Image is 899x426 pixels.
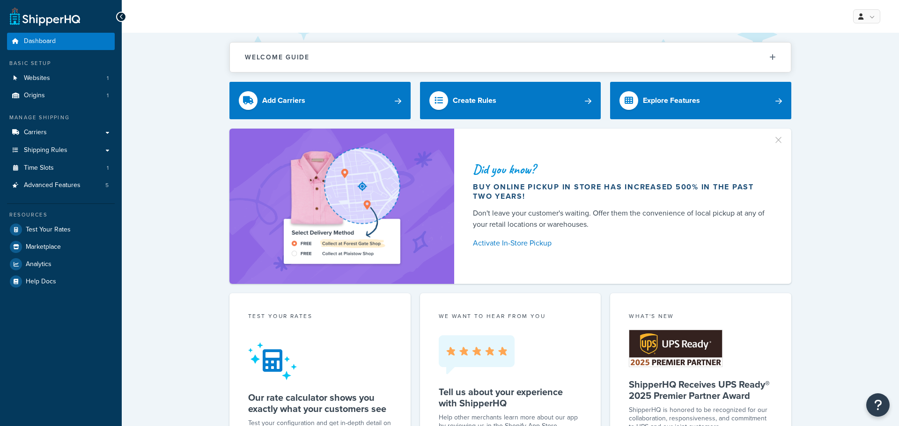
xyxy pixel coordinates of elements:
div: Explore Features [643,94,700,107]
a: Create Rules [420,82,601,119]
img: ad-shirt-map-b0359fc47e01cab431d101c4b569394f6a03f54285957d908178d52f29eb9668.png [257,143,427,270]
div: Don't leave your customer's waiting. Offer them the convenience of local pickup at any of your re... [473,208,769,230]
span: Websites [24,74,50,82]
button: Open Resource Center [866,393,890,417]
div: Test your rates [248,312,392,323]
div: Buy online pickup in store has increased 500% in the past two years! [473,182,769,201]
a: Help Docs [7,273,115,290]
span: Time Slots [24,164,54,172]
a: Test Your Rates [7,221,115,238]
div: Add Carriers [262,94,305,107]
div: Did you know? [473,163,769,176]
h2: Welcome Guide [245,54,309,61]
div: Create Rules [453,94,496,107]
span: 1 [107,92,109,100]
span: Origins [24,92,45,100]
a: Advanced Features5 [7,177,115,194]
h5: ShipperHQ Receives UPS Ready® 2025 Premier Partner Award [629,379,773,401]
a: Shipping Rules [7,142,115,159]
li: Websites [7,70,115,87]
h5: Our rate calculator shows you exactly what your customers see [248,392,392,414]
h5: Tell us about your experience with ShipperHQ [439,386,582,409]
span: Marketplace [26,243,61,251]
span: Shipping Rules [24,146,67,154]
span: Help Docs [26,278,56,286]
button: Welcome Guide [230,43,791,72]
a: Activate In-Store Pickup [473,237,769,250]
div: Manage Shipping [7,114,115,122]
span: Test Your Rates [26,226,71,234]
a: Origins1 [7,87,115,104]
a: Carriers [7,124,115,141]
a: Explore Features [610,82,791,119]
div: Basic Setup [7,59,115,67]
div: What's New [629,312,773,323]
p: we want to hear from you [439,312,582,320]
li: Advanced Features [7,177,115,194]
li: Origins [7,87,115,104]
a: Time Slots1 [7,159,115,177]
span: 1 [107,74,109,82]
span: Dashboard [24,37,56,45]
div: Resources [7,211,115,219]
a: Dashboard [7,33,115,50]
a: Marketplace [7,238,115,255]
span: Carriers [24,129,47,137]
a: Add Carriers [229,82,411,119]
a: Analytics [7,256,115,273]
li: Time Slots [7,159,115,177]
span: Advanced Features [24,181,81,189]
span: Analytics [26,260,52,268]
span: 5 [105,181,109,189]
a: Websites1 [7,70,115,87]
span: 1 [107,164,109,172]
